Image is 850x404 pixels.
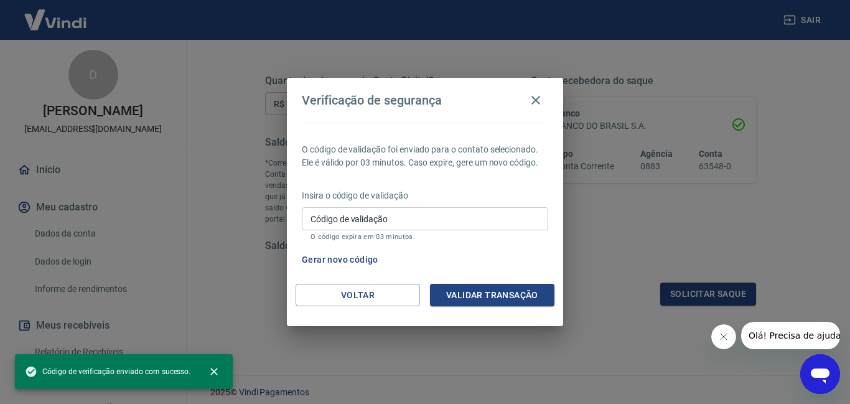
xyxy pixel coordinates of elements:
[200,358,228,385] button: close
[800,354,840,394] iframe: Botão para abrir a janela de mensagens
[430,284,554,307] button: Validar transação
[7,9,105,19] span: Olá! Precisa de ajuda?
[302,143,548,169] p: O código de validação foi enviado para o contato selecionado. Ele é válido por 03 minutos. Caso e...
[25,365,190,378] span: Código de verificação enviado com sucesso.
[711,324,736,349] iframe: Fechar mensagem
[302,189,548,202] p: Insira o código de validação
[296,284,420,307] button: Voltar
[297,248,383,271] button: Gerar novo código
[311,233,539,241] p: O código expira em 03 minutos.
[741,322,840,349] iframe: Mensagem da empresa
[302,93,442,108] h4: Verificação de segurança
